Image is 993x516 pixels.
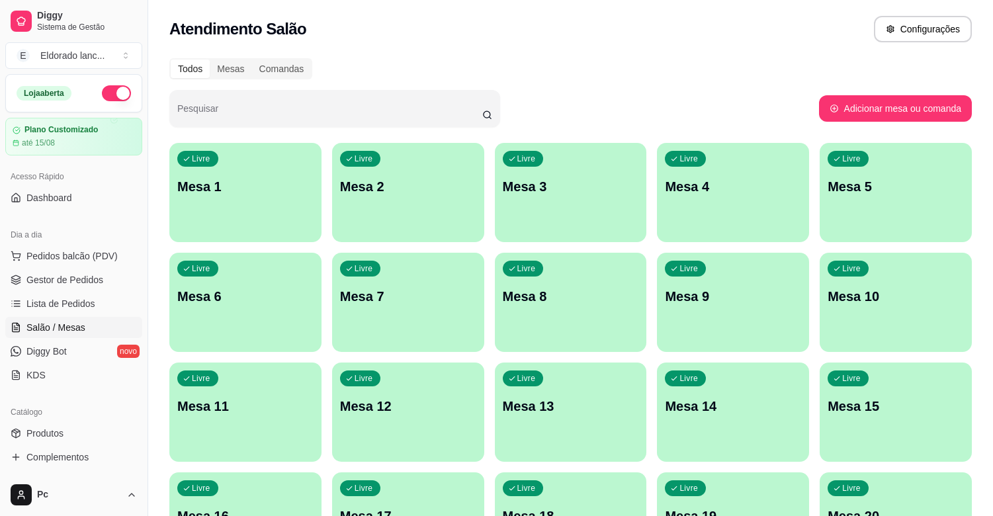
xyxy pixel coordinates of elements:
[874,16,972,42] button: Configurações
[679,263,698,274] p: Livre
[169,253,322,352] button: LivreMesa 6
[192,483,210,494] p: Livre
[26,345,67,358] span: Diggy Bot
[102,85,131,101] button: Alterar Status
[657,143,809,242] button: LivreMesa 4
[5,245,142,267] button: Pedidos balcão (PDV)
[842,263,861,274] p: Livre
[5,341,142,362] a: Diggy Botnovo
[252,60,312,78] div: Comandas
[24,125,98,135] article: Plano Customizado
[332,143,484,242] button: LivreMesa 2
[842,373,861,384] p: Livre
[355,263,373,274] p: Livre
[820,253,972,352] button: LivreMesa 10
[5,42,142,69] button: Select a team
[210,60,251,78] div: Mesas
[665,397,801,415] p: Mesa 14
[819,95,972,122] button: Adicionar mesa ou comanda
[517,483,536,494] p: Livre
[679,373,698,384] p: Livre
[192,153,210,164] p: Livre
[340,177,476,196] p: Mesa 2
[679,483,698,494] p: Livre
[842,483,861,494] p: Livre
[5,187,142,208] a: Dashboard
[5,447,142,468] a: Complementos
[26,427,64,440] span: Produtos
[679,153,698,164] p: Livre
[169,19,306,40] h2: Atendimento Salão
[5,402,142,423] div: Catálogo
[37,22,137,32] span: Sistema de Gestão
[5,293,142,314] a: Lista de Pedidos
[657,253,809,352] button: LivreMesa 9
[355,153,373,164] p: Livre
[5,118,142,155] a: Plano Customizadoaté 15/08
[495,143,647,242] button: LivreMesa 3
[26,191,72,204] span: Dashboard
[820,143,972,242] button: LivreMesa 5
[355,373,373,384] p: Livre
[657,363,809,462] button: LivreMesa 14
[5,269,142,290] a: Gestor de Pedidos
[828,177,964,196] p: Mesa 5
[192,373,210,384] p: Livre
[828,397,964,415] p: Mesa 15
[26,249,118,263] span: Pedidos balcão (PDV)
[5,365,142,386] a: KDS
[22,138,55,148] article: até 15/08
[26,273,103,286] span: Gestor de Pedidos
[177,397,314,415] p: Mesa 11
[169,363,322,462] button: LivreMesa 11
[17,86,71,101] div: Loja aberta
[40,49,105,62] div: Eldorado lanc ...
[26,321,85,334] span: Salão / Mesas
[177,287,314,306] p: Mesa 6
[503,287,639,306] p: Mesa 8
[517,153,536,164] p: Livre
[177,107,482,120] input: Pesquisar
[820,363,972,462] button: LivreMesa 15
[332,253,484,352] button: LivreMesa 7
[332,363,484,462] button: LivreMesa 12
[5,166,142,187] div: Acesso Rápido
[26,368,46,382] span: KDS
[517,373,536,384] p: Livre
[5,479,142,511] button: Pc
[26,451,89,464] span: Complementos
[495,253,647,352] button: LivreMesa 8
[340,287,476,306] p: Mesa 7
[177,177,314,196] p: Mesa 1
[503,177,639,196] p: Mesa 3
[340,397,476,415] p: Mesa 12
[5,5,142,37] a: DiggySistema de Gestão
[192,263,210,274] p: Livre
[37,489,121,501] span: Pc
[495,363,647,462] button: LivreMesa 13
[26,297,95,310] span: Lista de Pedidos
[503,397,639,415] p: Mesa 13
[37,10,137,22] span: Diggy
[5,224,142,245] div: Dia a dia
[169,143,322,242] button: LivreMesa 1
[517,263,536,274] p: Livre
[842,153,861,164] p: Livre
[171,60,210,78] div: Todos
[665,177,801,196] p: Mesa 4
[17,49,30,62] span: E
[5,317,142,338] a: Salão / Mesas
[828,287,964,306] p: Mesa 10
[665,287,801,306] p: Mesa 9
[355,483,373,494] p: Livre
[5,423,142,444] a: Produtos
